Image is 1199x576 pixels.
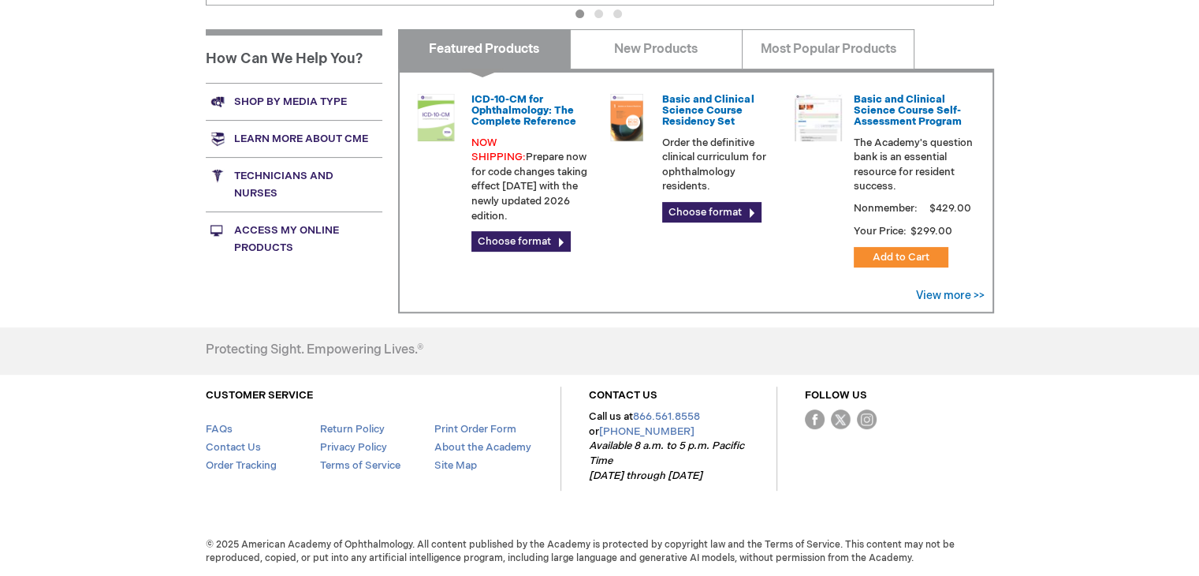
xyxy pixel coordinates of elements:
[206,83,382,120] a: Shop by media type
[662,202,761,223] a: Choose format
[206,211,382,266] a: Access My Online Products
[854,199,918,219] strong: Nonmember:
[633,410,700,423] a: 866.561.8558
[742,29,914,69] a: Most Popular Products
[575,9,584,18] button: 1 of 3
[599,425,694,438] a: [PHONE_NUMBER]
[831,410,851,429] img: Twitter
[795,94,842,141] img: bcscself_20.jpg
[471,93,576,129] a: ICD-10-CM for Ophthalmology: The Complete Reference
[613,9,622,18] button: 3 of 3
[434,459,476,472] a: Site Map
[603,94,650,141] img: 02850963u_47.png
[873,251,929,264] span: Add to Cart
[805,389,867,402] a: FOLLOW US
[805,410,825,429] img: Facebook
[206,423,233,436] a: FAQs
[854,225,907,238] strong: Your Price:
[662,93,754,129] a: Basic and Clinical Science Course Residency Set
[594,9,603,18] button: 2 of 3
[434,441,531,454] a: About the Academy
[589,410,749,483] p: Call us at or
[909,225,955,238] span: $299.00
[589,389,657,402] a: CONTACT US
[412,94,460,141] img: 0120008u_42.png
[471,137,526,164] font: NOW SHIPPING:
[319,423,384,436] a: Return Policy
[319,459,400,472] a: Terms of Service
[206,29,382,83] h1: How Can We Help You?
[434,423,516,436] a: Print Order Form
[206,459,277,472] a: Order Tracking
[194,538,1006,565] span: © 2025 American Academy of Ophthalmology. All content published by the Academy is protected by co...
[854,247,948,267] button: Add to Cart
[854,136,974,194] p: The Academy's question bank is an essential resource for resident success.
[662,136,782,194] p: Order the definitive clinical curriculum for ophthalmology residents.
[854,93,962,129] a: Basic and Clinical Science Course Self-Assessment Program
[206,389,313,402] a: CUSTOMER SERVICE
[319,441,386,454] a: Privacy Policy
[927,202,974,215] span: $429.00
[471,231,571,252] a: Choose format
[206,120,382,157] a: Learn more about CME
[916,289,985,302] a: View more >>
[589,439,744,481] em: Available 8 a.m. to 5 p.m. Pacific Time [DATE] through [DATE]
[471,136,591,223] p: Prepare now for code changes taking effect [DATE] with the newly updated 2026 edition.
[398,29,571,69] a: Featured Products
[206,343,423,357] h4: Protecting Sight. Empowering Lives.®
[206,157,382,211] a: Technicians and nurses
[570,29,743,69] a: New Products
[857,410,877,429] img: instagram
[206,441,261,454] a: Contact Us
